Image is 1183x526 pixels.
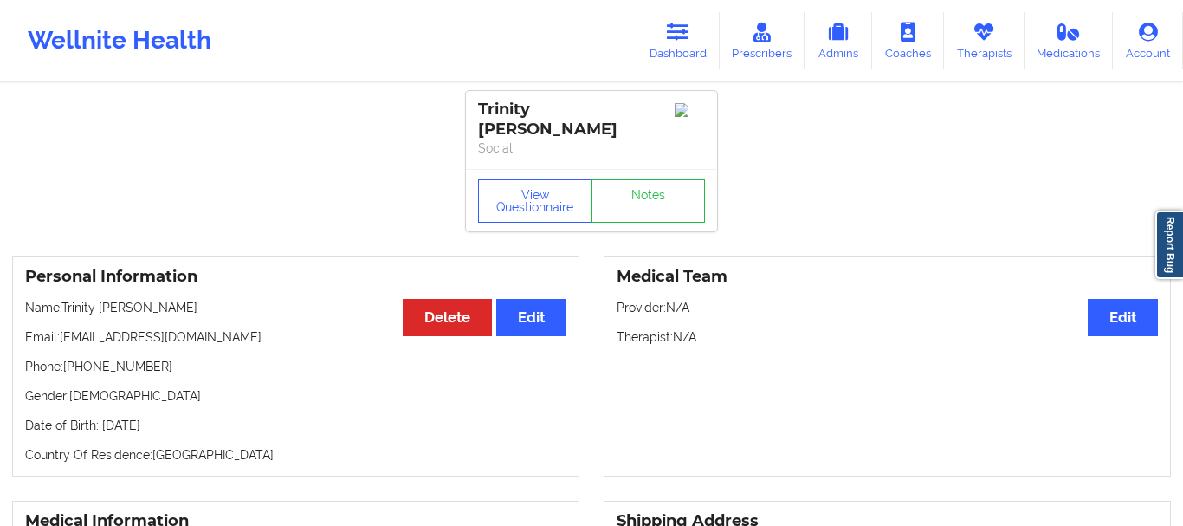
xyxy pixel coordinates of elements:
a: Account [1113,12,1183,69]
p: Provider: N/A [617,299,1158,316]
div: Trinity [PERSON_NAME] [478,100,705,140]
p: Name: Trinity [PERSON_NAME] [25,299,566,316]
button: View Questionnaire [478,179,592,223]
button: Delete [403,299,492,336]
a: Report Bug [1155,211,1183,279]
button: Edit [1088,299,1158,336]
a: Therapists [944,12,1025,69]
p: Phone: [PHONE_NUMBER] [25,358,566,375]
a: Notes [591,179,706,223]
p: Gender: [DEMOGRAPHIC_DATA] [25,387,566,405]
a: Admins [805,12,872,69]
p: Date of Birth: [DATE] [25,417,566,434]
p: Country Of Residence: [GEOGRAPHIC_DATA] [25,446,566,464]
p: Therapist: N/A [617,328,1158,346]
h3: Personal Information [25,267,566,287]
button: Edit [496,299,566,336]
img: Image%2Fplaceholer-image.png [675,103,705,117]
a: Prescribers [720,12,805,69]
p: Social [478,140,705,157]
a: Medications [1025,12,1114,69]
a: Dashboard [637,12,720,69]
a: Coaches [872,12,944,69]
p: Email: [EMAIL_ADDRESS][DOMAIN_NAME] [25,328,566,346]
h3: Medical Team [617,267,1158,287]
